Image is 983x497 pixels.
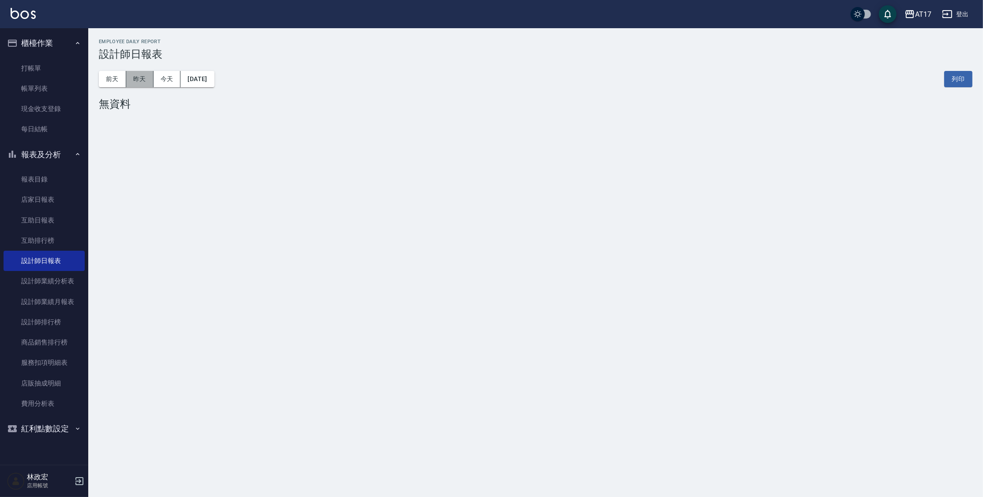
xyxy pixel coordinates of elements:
a: 打帳單 [4,58,85,78]
a: 互助日報表 [4,210,85,230]
button: 前天 [99,71,126,87]
a: 店家日報表 [4,189,85,210]
a: 設計師業績分析表 [4,271,85,291]
a: 報表目錄 [4,169,85,189]
a: 設計師排行榜 [4,312,85,332]
button: 昨天 [126,71,154,87]
a: 服務扣項明細表 [4,352,85,373]
button: [DATE] [180,71,214,87]
a: 設計師業績月報表 [4,292,85,312]
h3: 設計師日報表 [99,48,972,60]
button: AT17 [901,5,935,23]
img: Person [7,472,25,490]
h2: Employee Daily Report [99,39,972,45]
button: 列印 [944,71,972,87]
h5: 林政宏 [27,473,72,482]
a: 店販抽成明細 [4,373,85,393]
a: 費用分析表 [4,393,85,414]
div: 無資料 [99,98,972,110]
button: save [879,5,897,23]
a: 每日結帳 [4,119,85,139]
a: 商品銷售排行榜 [4,332,85,352]
button: 登出 [938,6,972,22]
div: AT17 [915,9,931,20]
button: 今天 [154,71,181,87]
img: Logo [11,8,36,19]
button: 櫃檯作業 [4,32,85,55]
p: 店用帳號 [27,482,72,490]
button: 紅利點數設定 [4,417,85,440]
a: 設計師日報表 [4,251,85,271]
a: 現金收支登錄 [4,99,85,119]
button: 報表及分析 [4,143,85,166]
a: 帳單列表 [4,78,85,99]
a: 互助排行榜 [4,230,85,251]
